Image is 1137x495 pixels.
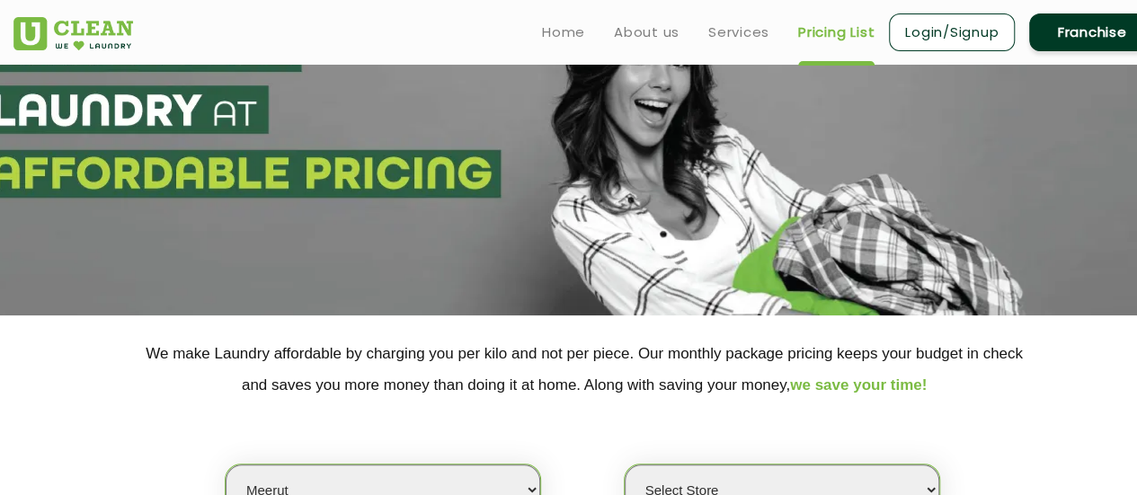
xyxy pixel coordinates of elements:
span: we save your time! [790,376,927,393]
img: UClean Laundry and Dry Cleaning [13,17,133,50]
a: About us [614,22,680,43]
a: Services [708,22,769,43]
a: Home [542,22,585,43]
a: Pricing List [798,22,875,43]
a: Login/Signup [889,13,1015,51]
